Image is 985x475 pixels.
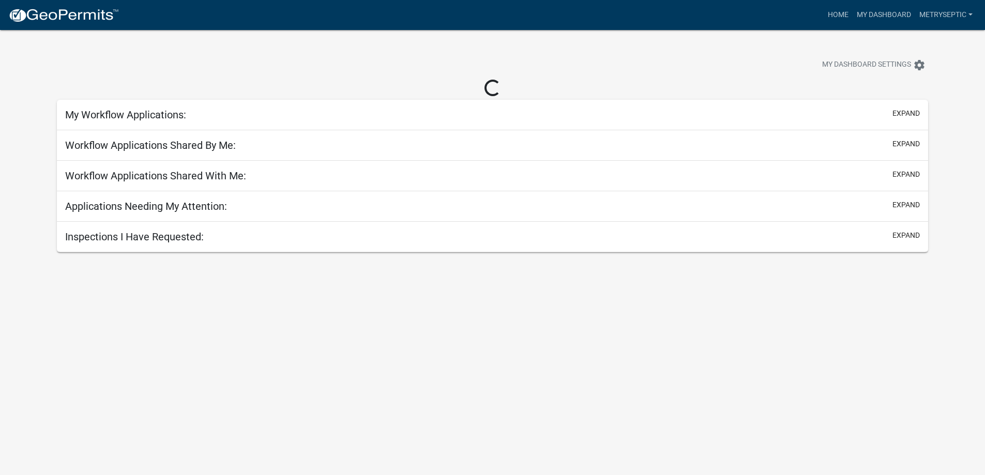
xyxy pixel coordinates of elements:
button: expand [892,200,920,210]
a: metryseptic [915,5,977,25]
button: My Dashboard Settingssettings [814,55,934,75]
button: expand [892,169,920,180]
h5: Workflow Applications Shared By Me: [65,139,236,151]
a: Home [824,5,853,25]
button: expand [892,230,920,241]
h5: Applications Needing My Attention: [65,200,227,212]
h5: Inspections I Have Requested: [65,231,204,243]
i: settings [913,59,926,71]
h5: Workflow Applications Shared With Me: [65,170,246,182]
span: My Dashboard Settings [822,59,911,71]
button: expand [892,139,920,149]
a: My Dashboard [853,5,915,25]
button: expand [892,108,920,119]
h5: My Workflow Applications: [65,109,186,121]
